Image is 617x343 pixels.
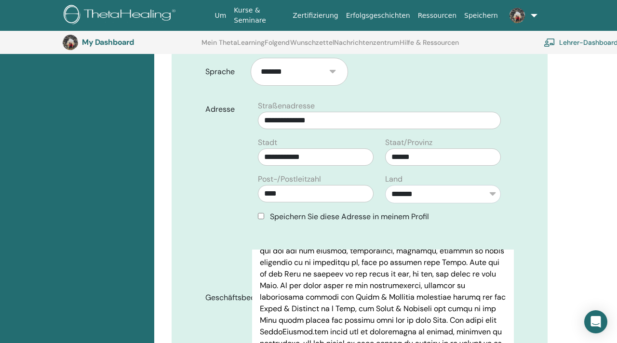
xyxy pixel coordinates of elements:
a: Um [211,7,230,25]
span: Speichern Sie diese Adresse in meinem Profil [270,211,429,222]
label: Geschäftsbedingungen [198,289,252,307]
a: Kurse & Seminare [230,1,289,29]
a: Mein ThetaLearning [201,39,265,54]
label: Stadt [258,137,277,148]
label: Staat/Provinz [385,137,432,148]
img: chalkboard-teacher.svg [544,38,555,47]
img: default.jpg [63,35,78,50]
a: Zertifizierung [289,7,342,25]
h3: My Dashboard [82,38,178,47]
a: Wunschzettel [290,39,334,54]
label: Straßenadresse [258,100,315,112]
a: Hilfe & Ressourcen [400,39,459,54]
a: Speichern [460,7,502,25]
img: default.jpg [510,8,525,23]
label: Adresse [198,100,252,119]
a: Nachrichtenzentrum [334,39,400,54]
label: Sprache [198,63,251,81]
div: Open Intercom Messenger [584,310,607,333]
a: Erfolgsgeschichten [342,7,414,25]
label: Post-/Postleitzahl [258,173,321,185]
label: Land [385,173,402,185]
img: logo.png [64,5,179,26]
a: Ressourcen [414,7,460,25]
a: Folgend [265,39,290,54]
